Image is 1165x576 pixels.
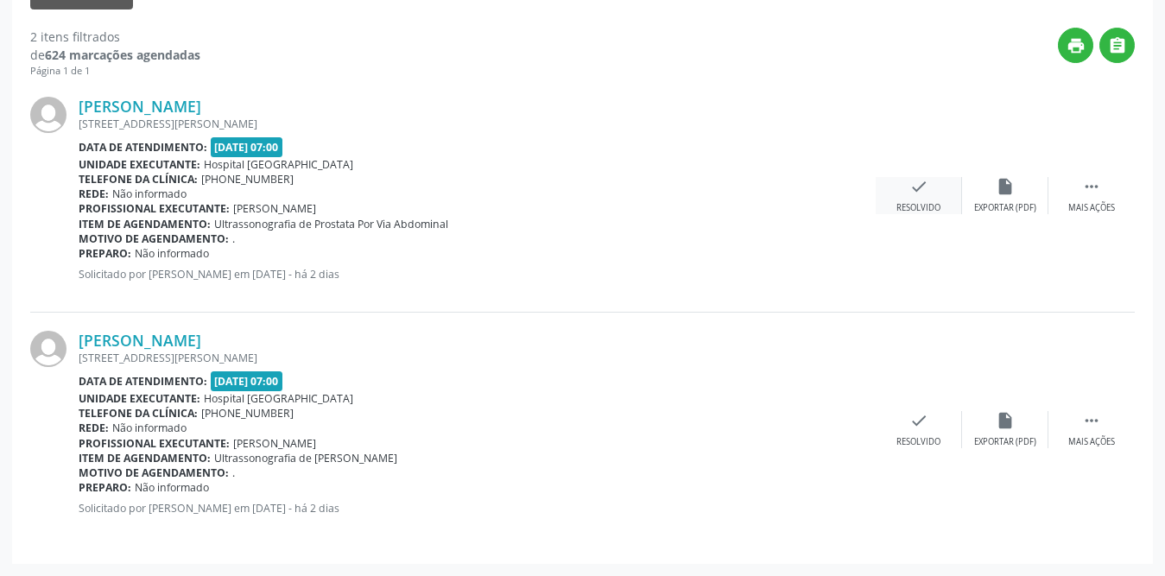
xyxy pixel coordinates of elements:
span: [DATE] 07:00 [211,371,283,391]
strong: 624 marcações agendadas [45,47,200,63]
i:  [1082,177,1101,196]
div: Resolvido [896,202,940,214]
span: Não informado [135,480,209,495]
i: check [909,177,928,196]
span: Hospital [GEOGRAPHIC_DATA] [204,157,353,172]
a: [PERSON_NAME] [79,331,201,350]
div: Mais ações [1068,202,1115,214]
b: Rede: [79,187,109,201]
span: Ultrassonografia de [PERSON_NAME] [214,451,397,465]
b: Unidade executante: [79,157,200,172]
div: Mais ações [1068,436,1115,448]
b: Telefone da clínica: [79,406,198,421]
div: Página 1 de 1 [30,64,200,79]
b: Profissional executante: [79,201,230,216]
span: Não informado [135,246,209,261]
b: Rede: [79,421,109,435]
div: [STREET_ADDRESS][PERSON_NAME] [79,117,876,131]
p: Solicitado por [PERSON_NAME] em [DATE] - há 2 dias [79,501,876,516]
i: insert_drive_file [996,411,1015,430]
b: Profissional executante: [79,436,230,451]
b: Item de agendamento: [79,217,211,231]
div: Exportar (PDF) [974,202,1036,214]
i:  [1108,36,1127,55]
b: Telefone da clínica: [79,172,198,187]
span: Não informado [112,187,187,201]
div: [STREET_ADDRESS][PERSON_NAME] [79,351,876,365]
p: Solicitado por [PERSON_NAME] em [DATE] - há 2 dias [79,267,876,282]
div: Exportar (PDF) [974,436,1036,448]
button: print [1058,28,1093,63]
b: Item de agendamento: [79,451,211,465]
div: de [30,46,200,64]
span: Hospital [GEOGRAPHIC_DATA] [204,391,353,406]
span: Ultrassonografia de Prostata Por Via Abdominal [214,217,448,231]
i: insert_drive_file [996,177,1015,196]
span: [PERSON_NAME] [233,436,316,451]
b: Motivo de agendamento: [79,231,229,246]
div: Resolvido [896,436,940,448]
i:  [1082,411,1101,430]
i: print [1067,36,1086,55]
span: [PHONE_NUMBER] [201,172,294,187]
b: Data de atendimento: [79,140,207,155]
img: img [30,331,66,367]
i: check [909,411,928,430]
span: [DATE] 07:00 [211,137,283,157]
b: Data de atendimento: [79,374,207,389]
span: [PERSON_NAME] [233,201,316,216]
a: [PERSON_NAME] [79,97,201,116]
b: Unidade executante: [79,391,200,406]
span: Não informado [112,421,187,435]
div: 2 itens filtrados [30,28,200,46]
b: Preparo: [79,246,131,261]
span: . [232,231,235,246]
b: Preparo: [79,480,131,495]
img: img [30,97,66,133]
button:  [1099,28,1135,63]
b: Motivo de agendamento: [79,465,229,480]
span: [PHONE_NUMBER] [201,406,294,421]
span: . [232,465,235,480]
